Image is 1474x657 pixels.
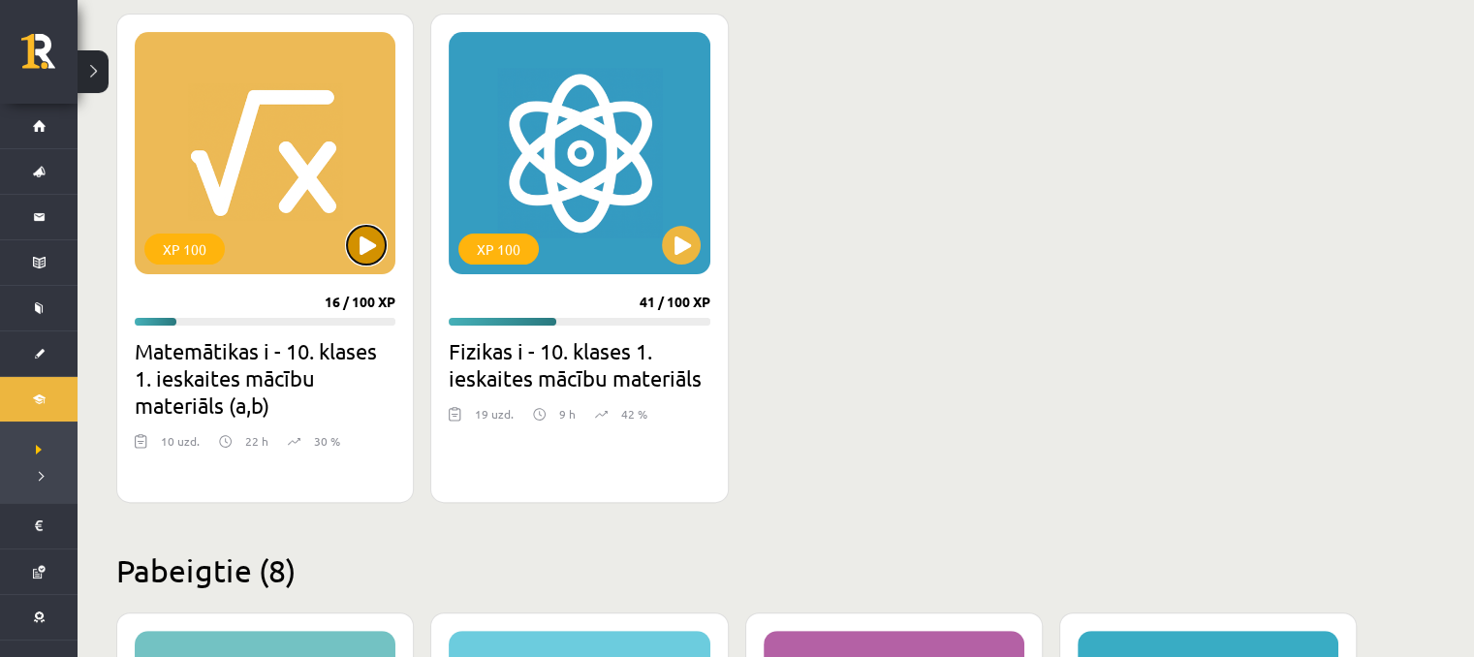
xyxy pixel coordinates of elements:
h2: Pabeigtie (8) [116,551,1357,589]
p: 9 h [559,405,576,422]
div: XP 100 [144,234,225,265]
div: 10 uzd. [161,432,200,461]
p: 30 % [314,432,340,450]
p: 22 h [245,432,268,450]
div: 19 uzd. [475,405,514,434]
p: 42 % [621,405,647,422]
h2: Matemātikas i - 10. klases 1. ieskaites mācību materiāls (a,b) [135,337,395,419]
div: XP 100 [458,234,539,265]
a: Rīgas 1. Tālmācības vidusskola [21,34,78,82]
h2: Fizikas i - 10. klases 1. ieskaites mācību materiāls [449,337,709,391]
